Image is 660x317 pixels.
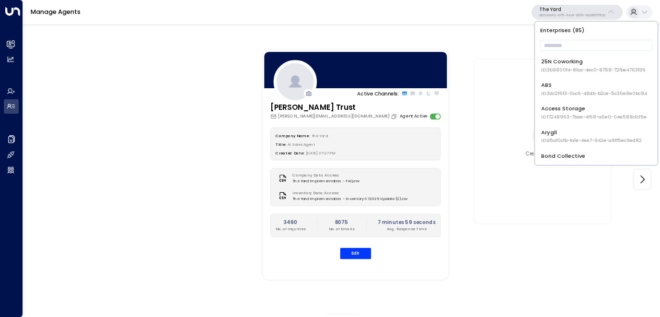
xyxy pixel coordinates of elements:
div: ABS [541,81,647,97]
label: Agent Active [400,113,428,120]
label: Company Data Access: [292,173,356,179]
div: Access Storage [541,105,647,120]
label: Company Name: [276,133,309,138]
h3: [PERSON_NAME] Trust [270,102,398,113]
label: Title: [276,142,286,147]
button: Edit [340,248,371,259]
h2: 3490 [276,219,305,226]
p: The Yard [539,7,605,12]
label: Inventory Data Access: [292,190,404,196]
span: The Yard [312,133,328,138]
p: No. of Emails [329,226,354,232]
div: Arygll [541,129,642,144]
label: Created Date: [276,151,304,155]
span: ID: d5af0cfb-fa1e-4ee7-942e-a8ff5ec9ed82 [541,137,642,144]
a: Manage Agents [31,8,81,16]
div: 25N Coworking [541,58,646,73]
p: Avg. Response Time [378,226,435,232]
p: Enterprises ( 85 ) [538,25,654,36]
span: AI Sales Agent [288,142,315,147]
span: The Yard Implementation - FAQ.csv [292,178,359,184]
h2: 8075 [329,219,354,226]
span: The Yard Implementation - Inventory 072025 Update (2).csv [292,196,407,201]
span: [DATE] 07:37 PM [306,151,336,155]
button: Copy [391,113,398,119]
div: Bond Collective [541,152,652,168]
h2: 7 minutes 59 seconds [378,219,435,226]
span: ID: 3b9800f4-81ca-4ec0-8758-72fbe4763f36 [541,67,646,73]
button: The Yarddb00ed42-e715-4eef-8678-ebd165175f2b [532,5,623,20]
span: ID: 3dc2f6f3-0cc6-48db-b2ce-5c36e8e0bc94 [541,90,647,97]
div: Create Agent [526,151,559,158]
p: Active Channels: [357,90,399,97]
div: [PERSON_NAME][EMAIL_ADDRESS][DOMAIN_NAME] [270,113,398,120]
p: No. of Inquiries [276,226,305,232]
p: db00ed42-e715-4eef-8678-ebd165175f2b [539,13,605,17]
span: ID: e5c8f306-7b86-487b-8d28-d066bc04964e [541,161,652,168]
span: ID: 17248963-7bae-4f68-a6e0-04e589c1c15e [541,114,647,120]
